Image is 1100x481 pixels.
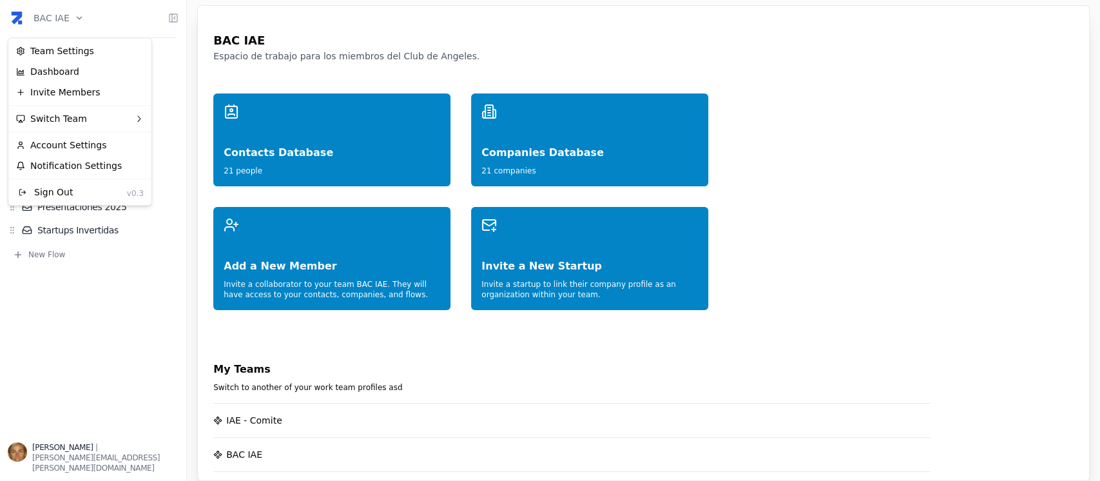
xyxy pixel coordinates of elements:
a: Team Settings [11,41,149,61]
div: Sign Out [16,186,73,199]
div: v0.3 [127,186,144,199]
a: Notification Settings [11,155,149,176]
a: Account Settings [11,135,149,155]
div: Switch Team [11,108,149,129]
a: Invite Members [11,82,149,103]
a: Dashboard [11,61,149,82]
div: BAC IAE [8,37,152,206]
